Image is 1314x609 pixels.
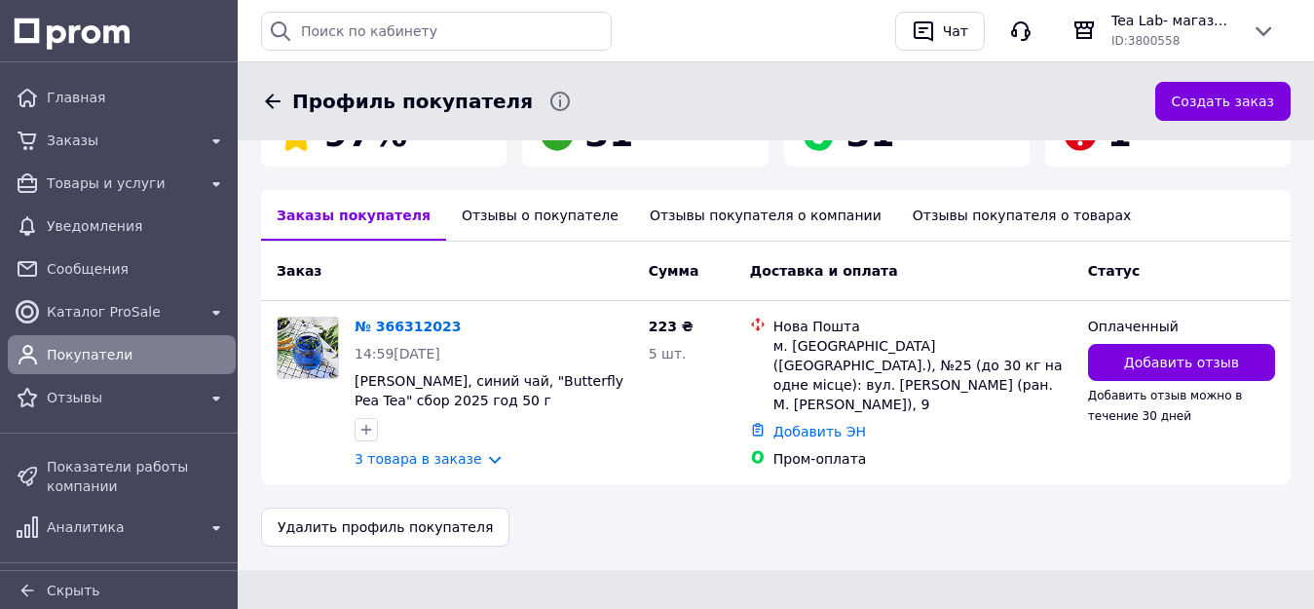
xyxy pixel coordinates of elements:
[47,216,228,236] span: Уведомления
[355,451,482,467] a: 3 товара в заказе
[1088,317,1275,336] div: Оплаченный
[750,263,898,279] span: Доставка и оплата
[1088,389,1243,422] span: Добавить отзыв можно в течение 30 дней
[47,173,197,193] span: Товары и услуги
[649,263,699,279] span: Сумма
[47,88,228,107] span: Главная
[649,346,687,362] span: 5 шт.
[649,319,694,334] span: 223 ₴
[47,388,197,407] span: Отзывы
[47,259,228,279] span: Сообщения
[355,319,461,334] a: № 366312023
[47,345,228,364] span: Покупатели
[261,508,509,547] button: Удалить профиль покупателя
[277,263,321,279] span: Заказ
[355,346,440,362] span: 14:59[DATE]
[1111,34,1180,48] span: ID: 3800558
[47,583,100,598] span: Скрыть
[773,336,1072,414] div: м. [GEOGRAPHIC_DATA] ([GEOGRAPHIC_DATA].), №25 (до 30 кг на одне місце): вул. [PERSON_NAME] (ран....
[278,318,338,378] img: Фото товару
[939,17,972,46] div: Чат
[277,317,339,379] a: Фото товару
[446,190,634,241] div: Отзывы о покупателе
[355,373,623,408] a: [PERSON_NAME], синий чай, "Butterfly Pea Tea" сбор 2025 год 50 г
[261,12,612,51] input: Поиск по кабинету
[261,190,446,241] div: Заказы покупателя
[1088,263,1140,279] span: Статус
[773,449,1072,469] div: Пром-оплата
[897,190,1147,241] div: Отзывы покупателя о товарах
[1111,11,1236,30] span: Tea Lab- магазин китайского чая.
[773,317,1072,336] div: Нова Пошта
[634,190,897,241] div: Отзывы покупателя о компании
[1088,344,1275,381] button: Добавить отзыв
[1124,353,1239,372] span: Добавить отзыв
[895,12,985,51] button: Чат
[47,517,197,537] span: Аналитика
[773,424,866,439] a: Добавить ЭН
[1155,82,1291,121] button: Создать заказ
[47,457,228,496] span: Показатели работы компании
[47,131,197,150] span: Заказы
[47,302,197,322] span: Каталог ProSale
[292,88,533,116] span: Профиль покупателя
